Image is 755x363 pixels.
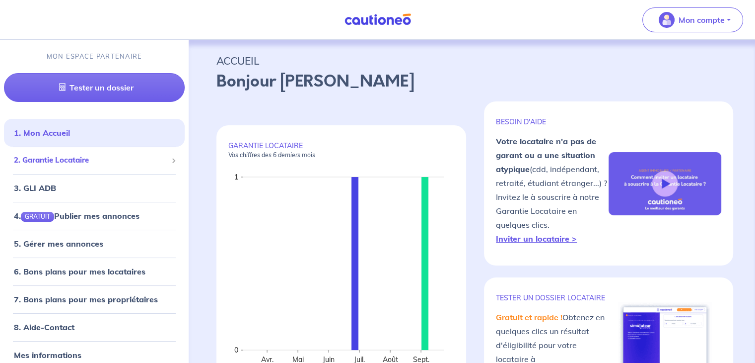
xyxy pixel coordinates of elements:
img: illu_account_valid_menu.svg [659,12,675,28]
a: 4.GRATUITPublier mes annonces [14,211,139,221]
div: 3. GLI ADB [4,178,185,198]
a: 6. Bons plans pour mes locataires [14,267,145,276]
div: 2. Garantie Locataire [4,151,185,170]
a: 3. GLI ADB [14,183,56,193]
em: Gratuit et rapide ! [496,312,562,322]
div: 5. Gérer mes annonces [4,234,185,254]
a: Tester un dossier [4,73,185,102]
p: Bonjour [PERSON_NAME] [216,70,727,93]
a: 5. Gérer mes annonces [14,239,103,249]
p: (cdd, indépendant, retraité, étudiant étranger...) ? Invitez le à souscrire à notre Garantie Loca... [496,134,609,246]
em: Vos chiffres des 6 derniers mois [228,151,315,159]
p: MON ESPACE PARTENAIRE [47,52,142,61]
a: 1. Mon Accueil [14,128,70,138]
strong: Votre locataire n'a pas de garant ou a une situation atypique [496,136,596,174]
text: 1 [234,173,238,181]
span: 2. Garantie Locataire [14,155,167,166]
a: Inviter un locataire > [496,234,577,244]
div: 7. Bons plans pour mes propriétaires [4,289,185,309]
p: Mon compte [679,14,725,26]
p: ACCUEIL [216,52,727,70]
a: 8. Aide-Contact [14,322,74,332]
div: 6. Bons plans pour mes locataires [4,262,185,281]
button: illu_account_valid_menu.svgMon compte [642,7,743,32]
div: 8. Aide-Contact [4,317,185,337]
p: GARANTIE LOCATAIRE [228,141,454,159]
text: 0 [234,346,238,355]
p: TESTER un dossier locataire [496,293,609,302]
a: Mes informations [14,350,81,360]
img: video-gli-new-none.jpg [609,152,721,216]
img: Cautioneo [341,13,415,26]
p: BESOIN D'AIDE [496,117,609,126]
div: 1. Mon Accueil [4,123,185,143]
a: 7. Bons plans pour mes propriétaires [14,294,158,304]
div: 4.GRATUITPublier mes annonces [4,206,185,226]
